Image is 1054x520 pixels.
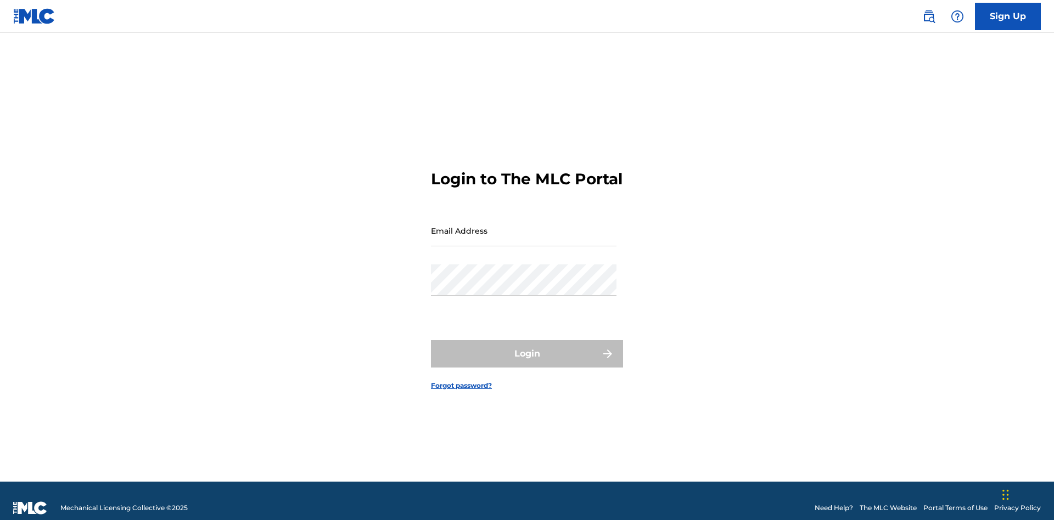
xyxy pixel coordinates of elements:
a: Public Search [918,5,940,27]
iframe: Chat Widget [999,467,1054,520]
a: The MLC Website [860,503,917,513]
div: Help [946,5,968,27]
a: Forgot password? [431,381,492,391]
h3: Login to The MLC Portal [431,169,623,189]
img: logo [13,501,47,515]
a: Privacy Policy [994,503,1041,513]
span: Mechanical Licensing Collective © 2025 [60,503,188,513]
img: MLC Logo [13,8,55,24]
img: help [951,10,964,23]
div: Drag [1002,478,1009,511]
a: Need Help? [815,503,853,513]
a: Portal Terms of Use [923,503,988,513]
img: search [922,10,935,23]
a: Sign Up [975,3,1041,30]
